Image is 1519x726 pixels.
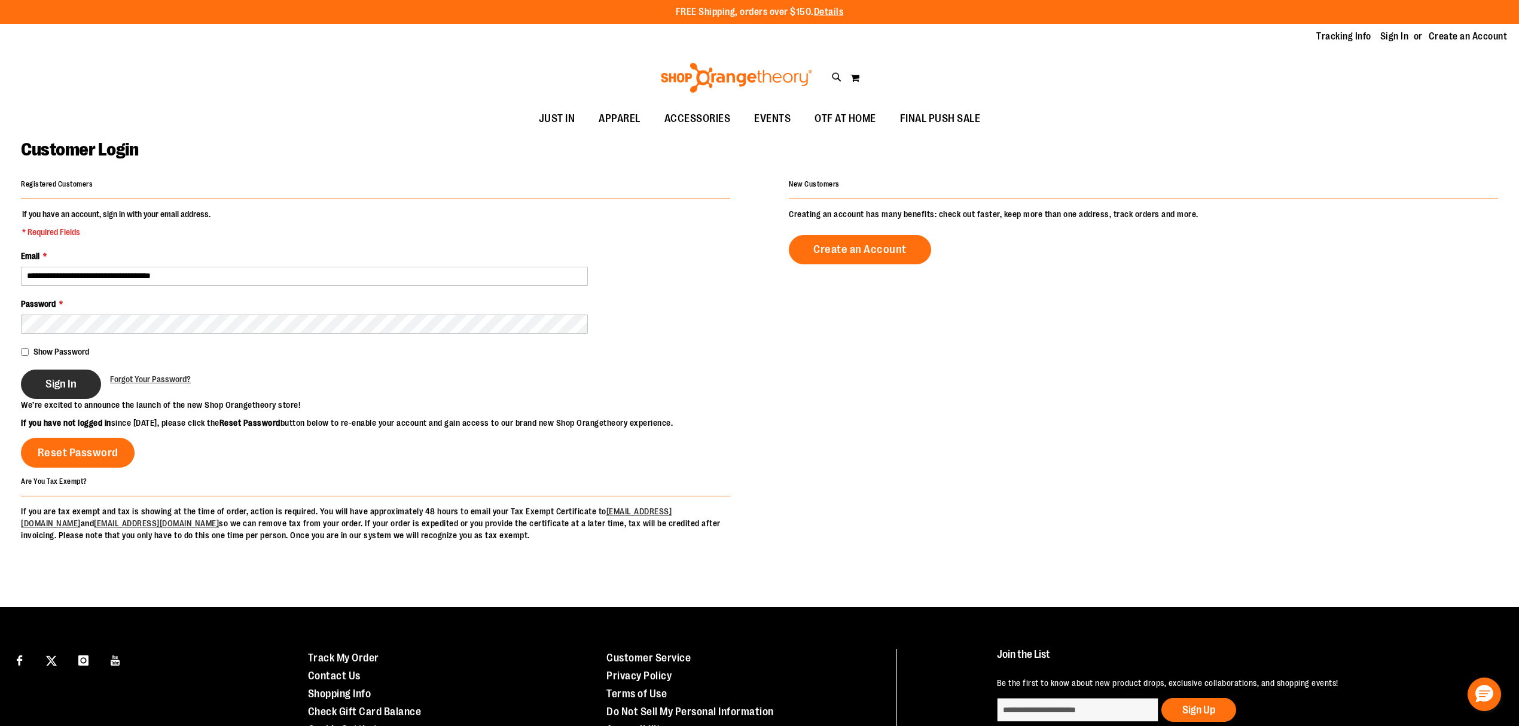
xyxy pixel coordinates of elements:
[1468,678,1501,711] button: Hello, have a question? Let’s chat.
[997,677,1486,689] p: Be the first to know about new product drops, exclusive collaborations, and shopping events!
[21,251,39,261] span: Email
[1429,30,1508,43] a: Create an Account
[21,180,93,188] strong: Registered Customers
[41,649,62,670] a: Visit our X page
[997,649,1486,671] h4: Join the List
[676,5,844,19] p: FREE Shipping, orders over $150.
[789,208,1498,220] p: Creating an account has many benefits: check out faster, keep more than one address, track orders...
[21,399,759,411] p: We’re excited to announce the launch of the new Shop Orangetheory store!
[606,706,774,718] a: Do Not Sell My Personal Information
[1380,30,1409,43] a: Sign In
[21,438,135,468] a: Reset Password
[22,226,211,238] span: * Required Fields
[1161,698,1236,722] button: Sign Up
[105,649,126,670] a: Visit our Youtube page
[21,505,730,541] p: If you are tax exempt and tax is showing at the time of order, action is required. You will have ...
[21,477,87,486] strong: Are You Tax Exempt?
[789,180,840,188] strong: New Customers
[94,518,219,528] a: [EMAIL_ADDRESS][DOMAIN_NAME]
[789,235,931,264] a: Create an Account
[308,706,422,718] a: Check Gift Card Balance
[21,370,101,399] button: Sign In
[308,652,379,664] a: Track My Order
[308,688,371,700] a: Shopping Info
[606,652,691,664] a: Customer Service
[814,7,844,17] a: Details
[659,63,814,93] img: Shop Orangetheory
[742,105,803,133] a: EVENTS
[813,243,907,256] span: Create an Account
[900,105,981,132] span: FINAL PUSH SALE
[527,105,587,133] a: JUST IN
[652,105,743,133] a: ACCESSORIES
[45,377,77,391] span: Sign In
[1316,30,1371,43] a: Tracking Info
[21,299,56,309] span: Password
[73,649,94,670] a: Visit our Instagram page
[815,105,876,132] span: OTF AT HOME
[606,670,672,682] a: Privacy Policy
[606,688,667,700] a: Terms of Use
[110,374,191,384] span: Forgot Your Password?
[803,105,888,133] a: OTF AT HOME
[539,105,575,132] span: JUST IN
[38,446,118,459] span: Reset Password
[46,655,57,666] img: Twitter
[888,105,993,133] a: FINAL PUSH SALE
[21,208,212,238] legend: If you have an account, sign in with your email address.
[664,105,731,132] span: ACCESSORIES
[587,105,652,133] a: APPAREL
[997,698,1158,722] input: enter email
[21,417,759,429] p: since [DATE], please click the button below to re-enable your account and gain access to our bran...
[308,670,361,682] a: Contact Us
[21,139,138,160] span: Customer Login
[21,418,111,428] strong: If you have not logged in
[110,373,191,385] a: Forgot Your Password?
[599,105,640,132] span: APPAREL
[219,418,280,428] strong: Reset Password
[33,347,89,356] span: Show Password
[754,105,791,132] span: EVENTS
[1182,704,1215,716] span: Sign Up
[9,649,30,670] a: Visit our Facebook page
